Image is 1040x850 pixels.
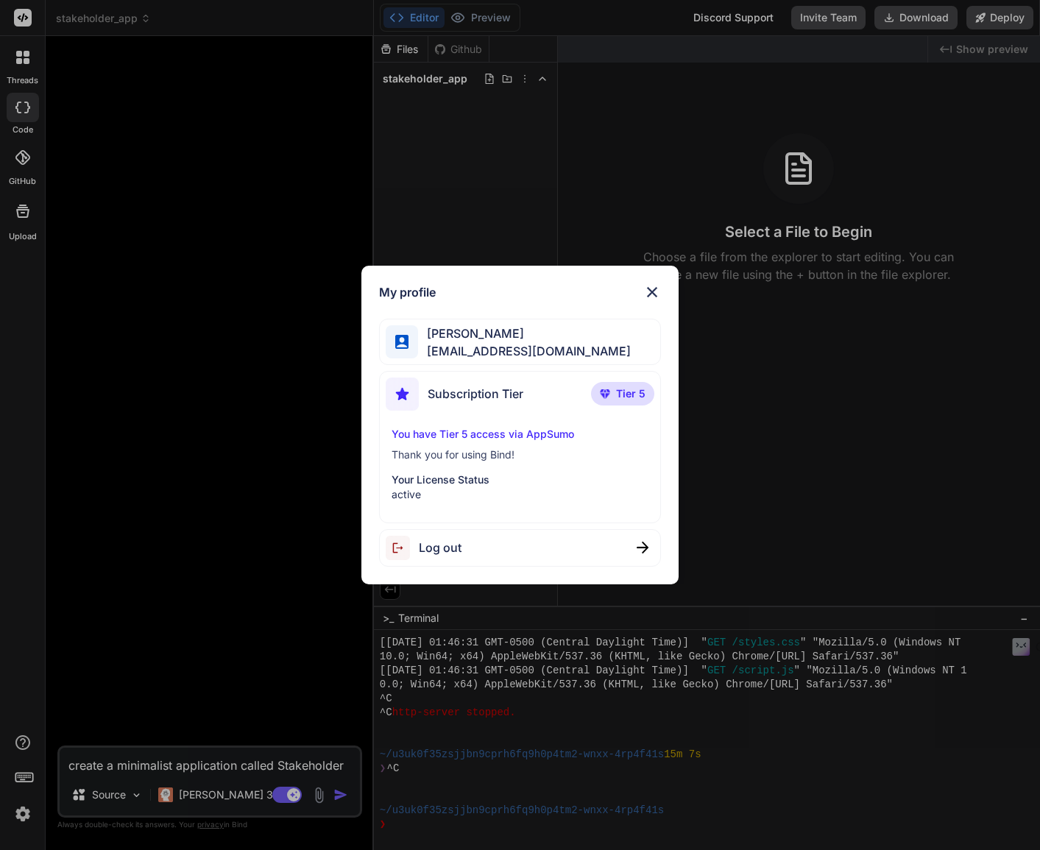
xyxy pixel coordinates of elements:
[418,342,631,360] span: [EMAIL_ADDRESS][DOMAIN_NAME]
[419,539,461,556] span: Log out
[386,536,419,560] img: logout
[395,335,409,349] img: profile
[616,386,645,401] span: Tier 5
[600,389,610,398] img: premium
[643,283,661,301] img: close
[637,542,648,553] img: close
[392,447,649,462] p: Thank you for using Bind!
[392,427,649,442] p: You have Tier 5 access via AppSumo
[392,472,649,487] p: Your License Status
[428,385,523,403] span: Subscription Tier
[418,325,631,342] span: [PERSON_NAME]
[386,378,419,411] img: subscription
[379,283,436,301] h1: My profile
[392,487,649,502] p: active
